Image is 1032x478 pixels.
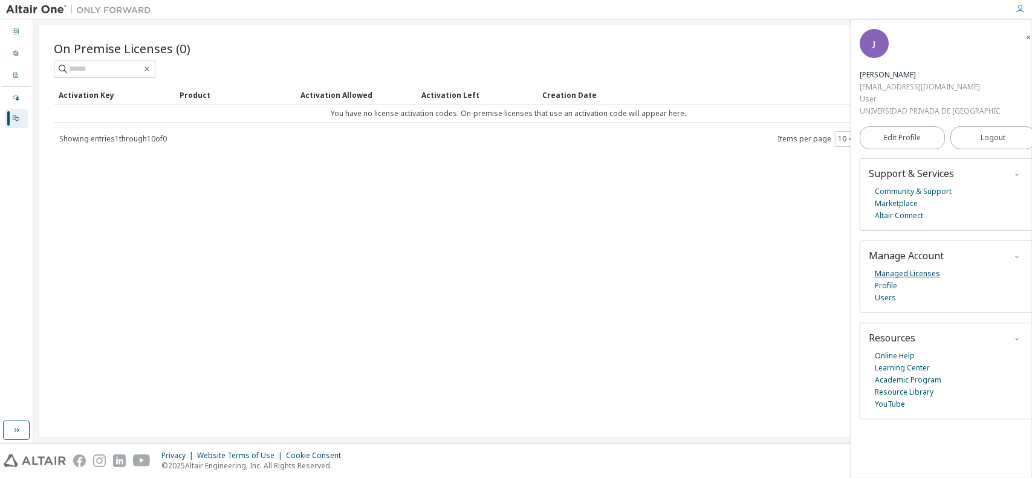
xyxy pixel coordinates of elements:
[860,126,945,149] a: Edit Profile
[838,134,854,144] button: 10
[875,374,941,386] a: Academic Program
[884,133,921,143] span: Edit Profile
[161,451,197,460] div: Privacy
[875,280,897,292] a: Profile
[860,69,1001,81] div: Javier Tovar
[197,451,286,460] div: Website Terms of Use
[860,93,1001,105] div: User
[180,85,291,105] div: Product
[860,105,1001,117] div: UNIVERSIDAD PRIVADA DE [GEOGRAPHIC_DATA] SA
[5,66,28,85] div: Company Profile
[875,350,915,362] a: Online Help
[73,454,86,467] img: facebook.svg
[875,268,940,280] a: Managed Licenses
[777,131,857,147] span: Items per page
[869,331,915,344] span: Resources
[875,398,905,410] a: YouTube
[54,105,963,123] td: You have no license activation codes. On-premise licenses that use an activation code will appear...
[875,362,930,374] a: Learning Center
[59,134,167,144] span: Showing entries 1 through 10 of 0
[6,4,157,16] img: Altair One
[869,167,954,180] span: Support & Services
[5,88,28,108] div: Managed
[5,109,28,128] div: On Prem
[875,292,896,304] a: Users
[875,186,952,198] a: Community & Support
[161,460,348,471] p: © 2025 Altair Engineering, Inc. All Rights Reserved.
[421,85,533,105] div: Activation Left
[4,454,66,467] img: altair_logo.svg
[981,132,1005,144] span: Logout
[875,198,918,210] a: Marketplace
[860,81,1001,93] div: [EMAIL_ADDRESS][DOMAIN_NAME]
[875,386,933,398] a: Resource Library
[873,39,875,49] span: J
[113,454,126,467] img: linkedin.svg
[5,44,28,63] div: User Profile
[54,40,190,57] span: On Premise Licenses (0)
[59,85,170,105] div: Activation Key
[5,22,28,42] div: Dashboard
[300,85,412,105] div: Activation Allowed
[869,249,944,262] span: Manage Account
[133,454,151,467] img: youtube.svg
[542,85,958,105] div: Creation Date
[93,454,106,467] img: instagram.svg
[286,451,348,460] div: Cookie Consent
[875,210,923,222] a: Altair Connect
